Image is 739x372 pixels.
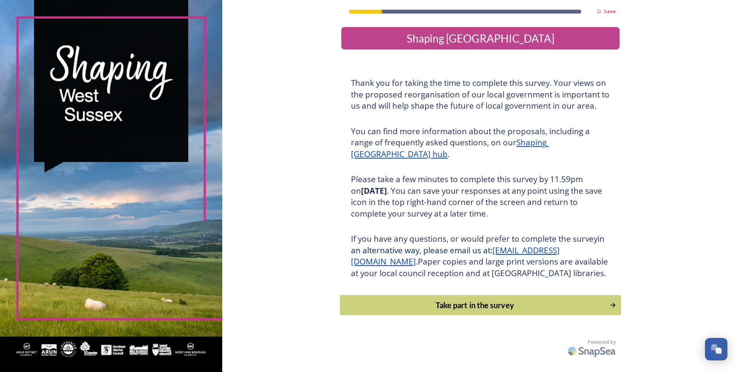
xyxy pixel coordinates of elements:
[351,137,548,159] a: Shaping [GEOGRAPHIC_DATA] hub
[705,338,727,360] button: Open Chat
[351,233,610,279] h3: If you have any questions, or would prefer to complete the survey Paper copies and large print ve...
[416,256,418,267] span: .
[604,8,616,15] strong: Save
[351,174,610,219] h3: Please take a few minutes to complete this survey by 11.59pm on . You can save your responses at ...
[361,185,387,196] strong: [DATE]
[344,299,606,311] div: Take part in the survey
[351,245,560,267] a: [EMAIL_ADDRESS][DOMAIN_NAME]
[565,342,620,360] img: SnapSea Logo
[351,126,610,160] h3: You can find more information about the proposals, including a range of frequently asked question...
[588,338,616,346] span: Powered by
[351,233,606,256] span: in an alternative way, please email us at:
[344,30,616,46] div: Shaping [GEOGRAPHIC_DATA]
[340,295,621,316] button: Continue
[351,77,610,112] h3: Thank you for taking the time to complete this survey. Your views on the proposed reorganisation ...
